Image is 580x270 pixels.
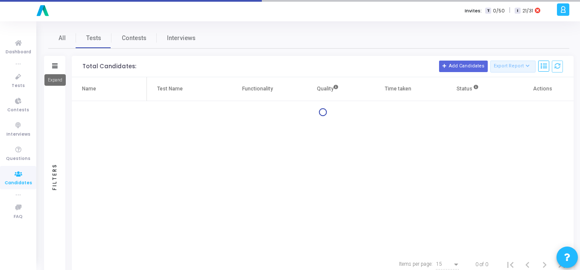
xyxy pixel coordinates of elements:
[82,84,96,93] div: Name
[34,2,51,19] img: logo
[12,82,25,90] span: Tests
[493,7,505,15] span: 0/50
[6,49,31,56] span: Dashboard
[490,61,536,73] button: Export Report
[51,130,59,224] div: Filters
[147,77,222,101] th: Test Name
[86,34,101,43] span: Tests
[293,77,363,101] th: Quality
[122,34,146,43] span: Contests
[82,63,136,70] div: Total Candidates:
[465,7,482,15] label: Invites:
[385,84,411,93] div: Time taken
[14,213,23,221] span: FAQ
[436,261,442,267] span: 15
[59,34,66,43] span: All
[6,155,30,163] span: Questions
[167,34,196,43] span: Interviews
[504,77,574,101] th: Actions
[7,107,29,114] span: Contests
[433,77,504,101] th: Status
[515,8,520,14] span: I
[485,8,491,14] span: T
[436,261,460,267] mat-select: Items per page:
[399,260,433,268] div: Items per page:
[5,180,32,187] span: Candidates
[44,74,66,86] div: Expand
[223,77,293,101] th: Functionality
[6,131,30,138] span: Interviews
[509,6,510,15] span: |
[522,7,533,15] span: 21/31
[439,61,488,72] button: Add Candidates
[475,261,488,268] div: 0 of 0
